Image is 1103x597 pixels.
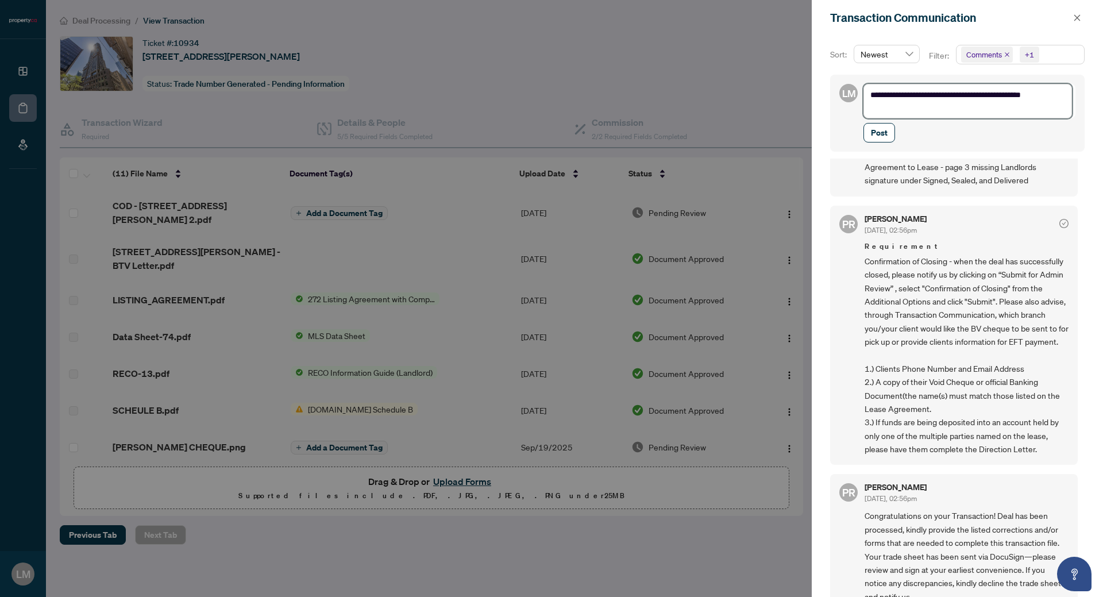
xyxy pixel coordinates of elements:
span: PR [842,216,855,232]
h5: [PERSON_NAME] [865,215,927,223]
p: Sort: [830,48,849,61]
span: Comments [961,47,1013,63]
div: +1 [1025,49,1034,60]
span: close [1073,14,1081,22]
span: Post [871,124,888,142]
span: [DATE], 02:56pm [865,226,917,234]
button: Open asap [1057,557,1092,591]
span: PR [842,484,855,500]
span: [DATE], 02:56pm [865,494,917,503]
span: Newest [861,45,913,63]
span: Confirmation of Closing - when the deal has successfully closed, please notify us by clicking on ... [865,255,1069,456]
span: Requirement [865,241,1069,252]
span: check-circle [1059,219,1069,228]
p: Filter: [929,49,951,62]
span: Agreement to Lease - page 3 missing Landlords signature under Signed, Sealed, and Delivered [865,160,1069,187]
h5: [PERSON_NAME] [865,483,927,491]
span: LM [842,86,855,101]
span: Comments [966,49,1002,60]
div: Transaction Communication [830,9,1070,26]
button: Post [863,123,895,142]
span: close [1004,52,1010,57]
